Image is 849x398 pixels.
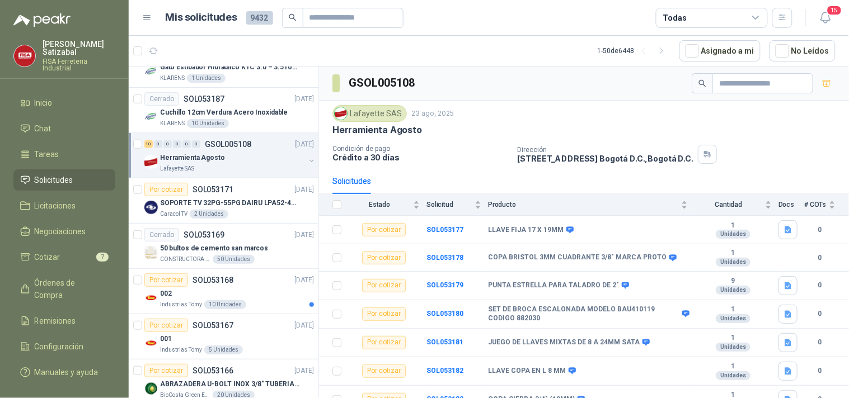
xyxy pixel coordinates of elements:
[804,225,836,235] b: 0
[160,210,187,219] p: Caracol TV
[488,194,695,216] th: Producto
[13,362,115,383] a: Manuales y ayuda
[362,364,406,378] div: Por cotizar
[426,281,463,289] b: SOL053179
[193,276,233,284] p: SOL053168
[362,251,406,264] div: Por cotizar
[193,321,233,329] p: SOL053167
[488,338,640,347] b: JUEGO DE LLAVES MIXTAS DE 8 A 24MM SATA
[144,364,188,377] div: Por cotizar
[144,140,153,148] div: 10
[362,279,406,292] div: Por cotizar
[815,8,836,28] button: 15
[35,148,59,160] span: Tareas
[426,338,463,346] b: SOL053181
[716,286,751,295] div: Unidades
[716,343,751,352] div: Unidades
[35,251,60,263] span: Cotizar
[426,367,463,375] a: SOL053182
[695,334,772,343] b: 1
[804,280,836,291] b: 0
[35,174,73,186] span: Solicitudes
[598,42,670,60] div: 1 - 50 de 6448
[518,154,693,163] p: [STREET_ADDRESS] Bogotá D.C. , Bogotá D.C.
[173,140,181,148] div: 0
[35,225,86,238] span: Negociaciones
[411,108,454,119] p: 23 ago, 2025
[426,226,463,234] b: SOL053177
[716,230,751,239] div: Unidades
[187,119,229,128] div: 10 Unidades
[144,155,158,169] img: Company Logo
[160,379,299,390] p: ABRAZADERA U-BOLT INOX 3/8" TUBERIA 4"
[804,194,849,216] th: # COTs
[160,255,210,264] p: CONSTRUCTORA GRUPO FIP
[144,291,158,305] img: Company Logo
[129,224,318,269] a: CerradoSOL053169[DATE] Company Logo50 bultos de cemento san marcosCONSTRUCTORA GRUPO FIP50 Unidades
[187,74,226,83] div: 1 Unidades
[695,277,772,286] b: 9
[348,194,426,216] th: Estado
[154,140,162,148] div: 0
[488,281,619,290] b: PUNTA ESTRELLA PARA TALADRO DE 2"
[488,305,679,323] b: SET DE BROCA ESCALONADA MODELO BAU410119 CODIGO 882030
[348,201,411,209] span: Estado
[144,138,316,173] a: 10 0 0 0 0 0 GSOL005108[DATE] Company LogoHerramienta AgostoLafayette SAS
[190,210,228,219] div: 2 Unidades
[129,314,318,359] a: Por cotizarSOL053167[DATE] Company Logo001Industrias Tomy5 Unidades
[332,153,509,162] p: Crédito a 30 días
[426,310,463,318] a: SOL053180
[144,337,158,350] img: Company Logo
[144,319,188,332] div: Por cotizar
[362,307,406,321] div: Por cotizar
[295,230,314,240] p: [DATE]
[193,367,233,375] p: SOL053166
[14,45,35,67] img: Company Logo
[144,183,188,196] div: Por cotizar
[663,12,687,24] div: Todas
[488,367,566,376] b: LLAVE COPA EN L 8 MM
[295,275,314,286] p: [DATE]
[695,305,772,314] b: 1
[163,140,172,148] div: 0
[144,246,158,259] img: Company Logo
[695,249,772,258] b: 1
[695,221,772,230] b: 1
[426,254,463,262] a: SOL053178
[295,184,314,195] p: [DATE]
[144,382,158,395] img: Company Logo
[129,88,318,133] a: CerradoSOL053187[DATE] Company LogoCuchillo 12cm Verdura Acero InoxidableKLARENS10 Unidades
[160,119,185,128] p: KLARENS
[488,201,679,209] span: Producto
[246,11,273,25] span: 9432
[160,107,288,118] p: Cuchillo 12cm Verdura Acero Inoxidable
[160,153,225,163] p: Herramienta Agosto
[488,253,667,262] b: COPA BRISTOL 3MM CUADRANTE 3/8" MARCA PROTO
[160,288,172,299] p: 002
[35,277,105,301] span: Órdenes de Compra
[144,92,179,106] div: Cerrado
[160,243,268,254] p: 50 bultos de cemento san marcos
[332,124,422,136] p: Herramienta Agosto
[13,221,115,242] a: Negociaciones
[213,255,255,264] div: 50 Unidades
[770,40,836,61] button: No Leídos
[332,105,407,122] div: Lafayette SAS
[13,169,115,191] a: Solicitudes
[144,201,158,214] img: Company Logo
[426,201,472,209] span: Solicitud
[362,223,406,236] div: Por cotizar
[204,345,243,354] div: 5 Unidades
[804,309,836,319] b: 0
[160,74,185,83] p: KLARENS
[144,228,179,241] div: Cerrado
[184,231,224,239] p: SOL053169
[96,253,109,262] span: 7
[716,371,751,380] div: Unidades
[144,110,158,124] img: Company Logo
[193,186,233,193] p: SOL053171
[13,247,115,268] a: Cotizar7
[289,13,297,21] span: search
[160,300,202,309] p: Industrias Tomy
